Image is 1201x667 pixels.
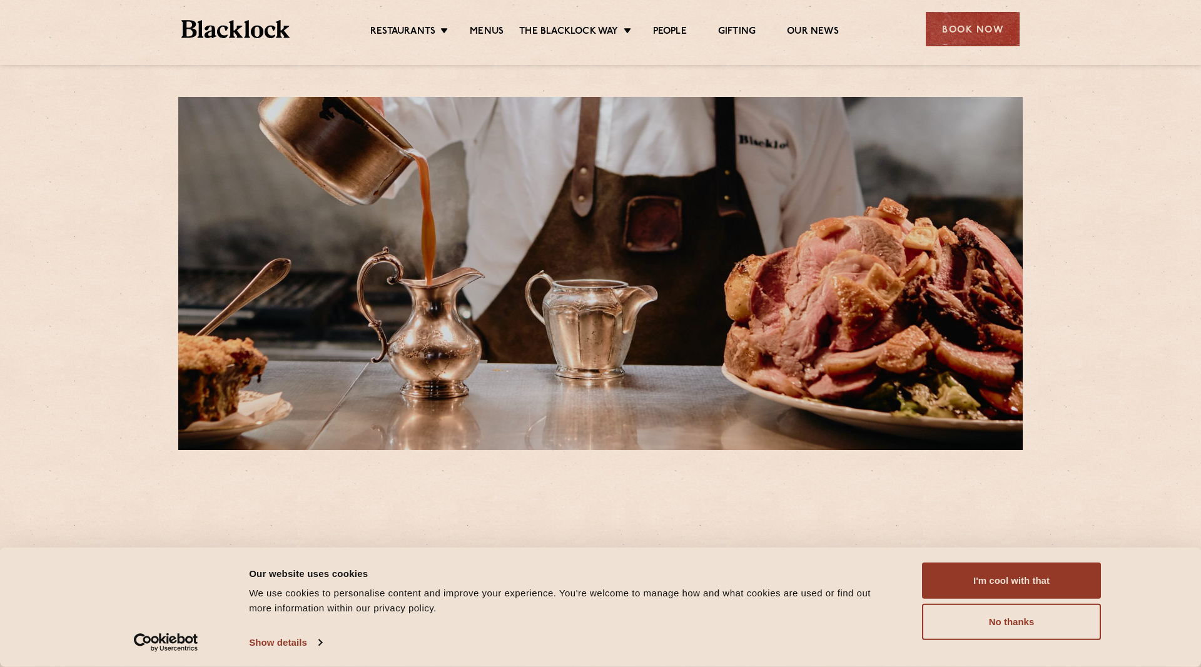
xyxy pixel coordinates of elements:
[249,633,322,652] a: Show details
[922,604,1101,640] button: No thanks
[926,12,1020,46] div: Book Now
[519,26,618,39] a: The Blacklock Way
[181,20,290,38] img: BL_Textured_Logo-footer-cropped.svg
[111,633,221,652] a: Usercentrics Cookiebot - opens in a new window
[653,26,687,39] a: People
[249,586,894,616] div: We use cookies to personalise content and improve your experience. You're welcome to manage how a...
[470,26,504,39] a: Menus
[370,26,435,39] a: Restaurants
[787,26,839,39] a: Our News
[922,563,1101,599] button: I'm cool with that
[718,26,756,39] a: Gifting
[249,566,894,581] div: Our website uses cookies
